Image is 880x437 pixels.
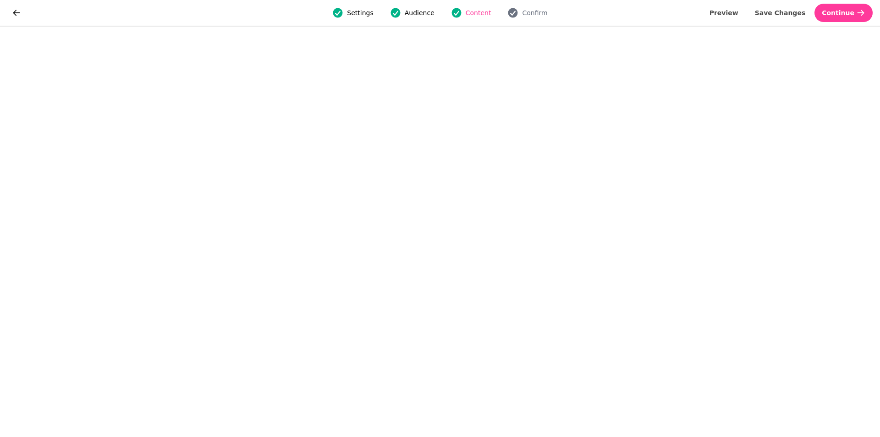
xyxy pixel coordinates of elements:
button: Save Changes [748,4,813,22]
span: Continue [822,10,854,16]
span: Save Changes [755,10,806,16]
button: Preview [702,4,746,22]
span: Settings [347,8,373,17]
button: Continue [814,4,873,22]
span: Preview [709,10,738,16]
span: Confirm [522,8,547,17]
button: go back [7,4,26,22]
span: Content [466,8,491,17]
span: Audience [405,8,434,17]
